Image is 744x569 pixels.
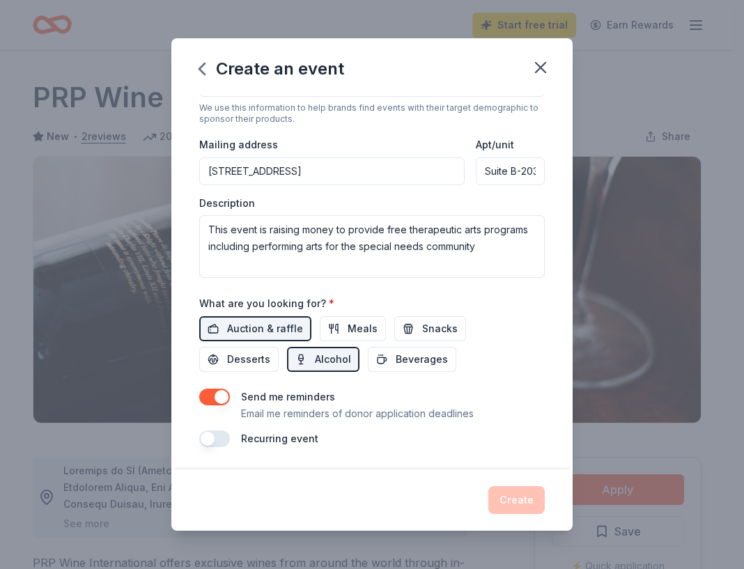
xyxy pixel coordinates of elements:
[394,316,466,341] button: Snacks
[199,215,545,278] textarea: This event is raising money to provide free therapeutic arts programs including performing arts f...
[287,347,359,372] button: Alcohol
[199,347,279,372] button: Desserts
[241,391,335,403] label: Send me reminders
[241,432,318,444] label: Recurring event
[348,320,378,337] span: Meals
[422,320,458,337] span: Snacks
[368,347,456,372] button: Beverages
[320,316,386,341] button: Meals
[199,138,278,152] label: Mailing address
[199,157,465,185] input: Enter a US address
[199,316,311,341] button: Auction & raffle
[315,351,351,368] span: Alcohol
[396,351,448,368] span: Beverages
[227,351,270,368] span: Desserts
[199,297,334,311] label: What are you looking for?
[227,320,303,337] span: Auction & raffle
[199,102,545,125] div: We use this information to help brands find events with their target demographic to sponsor their...
[476,157,545,185] input: #
[199,58,344,80] div: Create an event
[476,138,514,152] label: Apt/unit
[199,196,255,210] label: Description
[241,405,474,422] p: Email me reminders of donor application deadlines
